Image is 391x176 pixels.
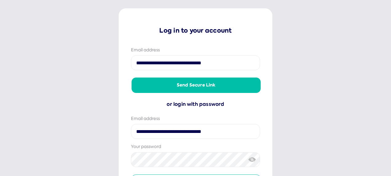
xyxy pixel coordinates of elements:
p: Log in to your account [131,26,260,35]
div: Email address [131,47,260,53]
div: Email address [131,116,260,122]
div: or login with password [131,100,260,108]
div: Your password [131,144,260,150]
img: eye-crossed.svg [248,156,256,163]
button: Send secure link [132,78,261,93]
